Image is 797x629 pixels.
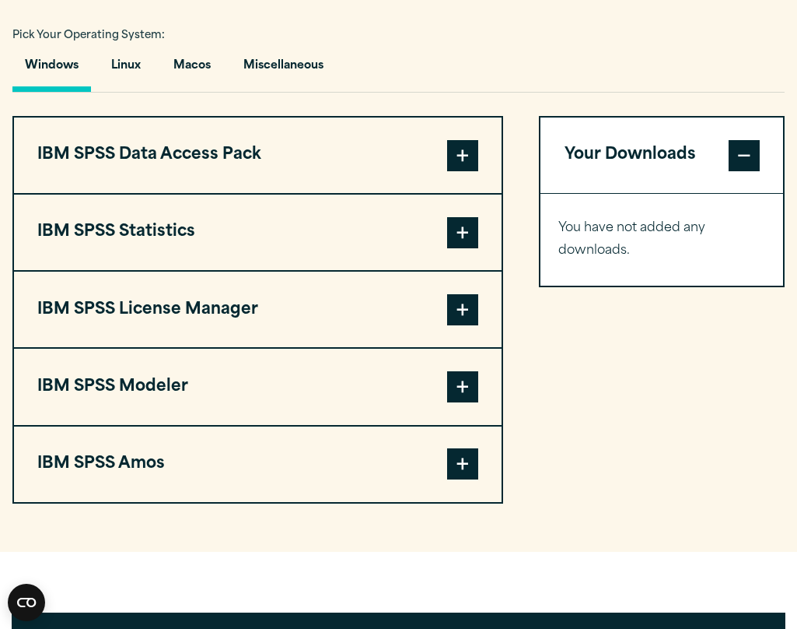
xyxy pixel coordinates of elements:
button: Open CMP widget [8,584,45,621]
button: Miscellaneous [231,47,336,92]
button: IBM SPSS License Manager [14,272,502,347]
button: Linux [99,47,153,92]
span: Pick Your Operating System: [12,30,165,40]
button: Windows [12,47,91,92]
button: IBM SPSS Amos [14,427,502,502]
button: IBM SPSS Statistics [14,195,502,270]
button: Your Downloads [540,118,783,193]
button: IBM SPSS Data Access Pack [14,118,502,193]
p: You have not added any downloads. [558,217,765,262]
button: IBM SPSS Modeler [14,349,502,424]
div: Your Downloads [540,193,783,286]
button: Macos [161,47,223,92]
